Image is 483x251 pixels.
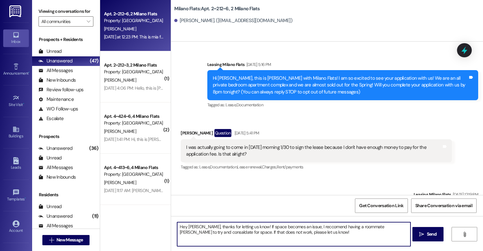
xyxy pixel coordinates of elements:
div: Property: [GEOGRAPHIC_DATA] Flats [104,17,163,24]
span: [PERSON_NAME] [104,26,136,32]
div: Tagged as: [207,100,478,109]
div: New Inbounds [39,174,76,181]
span: Get Conversation Link [359,202,403,209]
span: Charges , [262,164,277,170]
div: Unread [39,48,62,55]
div: Apt. 4~424~6, 4 Milano Flats [104,113,163,120]
span: Lease , [199,164,210,170]
div: Unanswered [39,213,73,220]
span: Rent/payments [277,164,304,170]
div: Apt. 4~413~6, 4 Milano Flats [104,164,163,171]
div: Review follow-ups [39,86,83,93]
div: Unread [39,203,62,210]
div: All Messages [39,164,73,171]
button: Share Conversation via email [411,198,477,213]
div: I was actually going to come in [DATE] morning 1/30 to sign the lease because I don't have enough... [186,144,441,158]
div: Prospects [32,133,100,140]
div: New Inbounds [39,77,76,84]
span: Send [427,231,437,238]
div: [DATE] 5:41 PM [233,130,259,136]
button: New Message [42,235,90,245]
a: Account [3,218,29,236]
div: All Messages [39,223,73,229]
div: Unread [39,155,62,161]
div: [DATE] 12:19 PM [451,191,478,198]
a: Buildings [3,124,29,141]
div: Property: [GEOGRAPHIC_DATA] Flats [104,69,163,75]
span: Lease renewal , [237,164,262,170]
textarea: Hey [PERSON_NAME], thanks for letting us know! If space becomes an issue, I reccomend having a ro... [177,222,410,246]
div: (11) [91,211,100,221]
span: [PERSON_NAME] [104,128,136,134]
div: Apt. 2~212~6, 2 Milano Flats [104,11,163,17]
span: Documentation , [210,164,237,170]
div: Escalate [39,115,64,122]
div: Unanswered [39,145,73,152]
div: Tagged as: [181,162,452,172]
span: Lease , [226,102,236,108]
div: Leasing Milano Flats [207,61,478,70]
div: Maintenance [39,96,74,103]
div: WO Follow-ups [39,106,78,112]
i:  [462,232,467,237]
div: [DATE] 5:16 PM [245,61,271,68]
i:  [49,238,54,243]
span: • [29,70,30,75]
div: (47) [88,56,100,66]
span: • [23,101,24,106]
div: Hi [PERSON_NAME], this is [PERSON_NAME] with Milano Flats! I am so excited to see your applicatio... [213,75,468,95]
div: [PERSON_NAME]. ([EMAIL_ADDRESS][DOMAIN_NAME]) [174,17,292,24]
div: [PERSON_NAME] [181,129,452,139]
div: Leasing Milano Flats [414,191,478,200]
b: Milano Flats: Apt. 2~212~6, 2 Milano Flats [174,5,260,12]
div: [DATE] 11:17 AM: [PERSON_NAME] [STREET_ADDRESS] Apt 107 [104,188,217,193]
span: [PERSON_NAME] [104,180,136,185]
div: Property: [GEOGRAPHIC_DATA] Flats [104,120,163,126]
span: Documentation [237,102,263,108]
div: Property: [GEOGRAPHIC_DATA] Flats [104,171,163,178]
i:  [419,232,424,237]
input: All communities [41,16,83,27]
div: Question [214,129,231,137]
button: Get Conversation Link [355,198,408,213]
div: Prospects + Residents [32,36,100,43]
label: Viewing conversations for [39,6,93,16]
span: • [25,196,26,200]
span: [PERSON_NAME] [104,77,136,83]
button: Send [412,227,444,241]
a: Site Visit • [3,93,29,110]
img: ResiDesk Logo [9,5,22,17]
a: Templates • [3,187,29,204]
div: All Messages [39,67,73,74]
span: New Message [56,237,83,243]
div: Unanswered [39,58,73,64]
a: Inbox [3,29,29,47]
a: Leads [3,155,29,173]
div: Residents [32,191,100,198]
i:  [87,19,90,24]
div: (36) [88,143,100,153]
span: Share Conversation via email [415,202,472,209]
div: Apt. 2~212~3, 2 Milano Flats [104,62,163,69]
